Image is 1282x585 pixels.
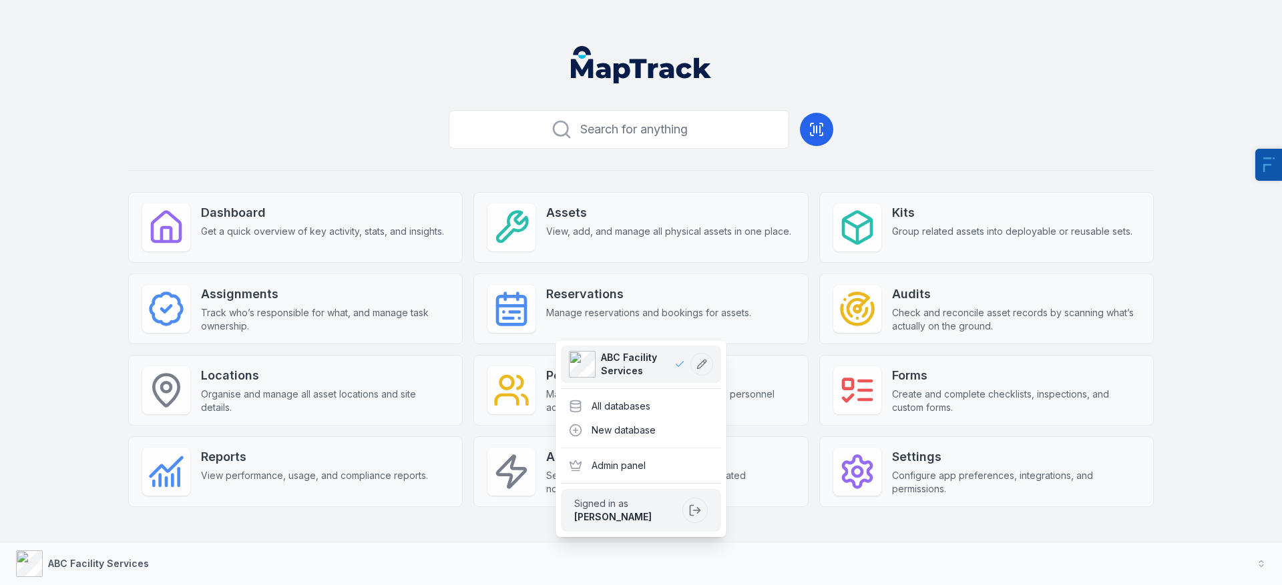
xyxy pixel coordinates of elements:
div: Admin panel [561,454,721,478]
span: ABC Facility Services [601,351,674,378]
div: ABC Facility Services [556,340,726,537]
strong: [PERSON_NAME] [574,511,652,522]
div: All databases [561,394,721,418]
span: Signed in as [574,497,677,510]
strong: ABC Facility Services [48,558,149,569]
div: New database [561,418,721,442]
